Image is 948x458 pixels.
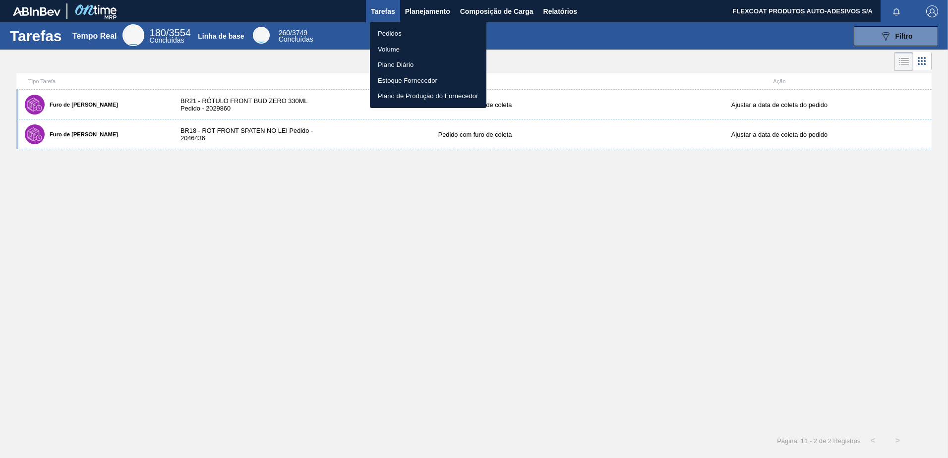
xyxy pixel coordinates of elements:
a: Plano de Produção do Fornecedor [370,88,486,104]
a: Volume [370,42,486,57]
a: Pedidos [370,26,486,42]
a: Plano Diário [370,57,486,73]
a: Estoque Fornecedor [370,73,486,89]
